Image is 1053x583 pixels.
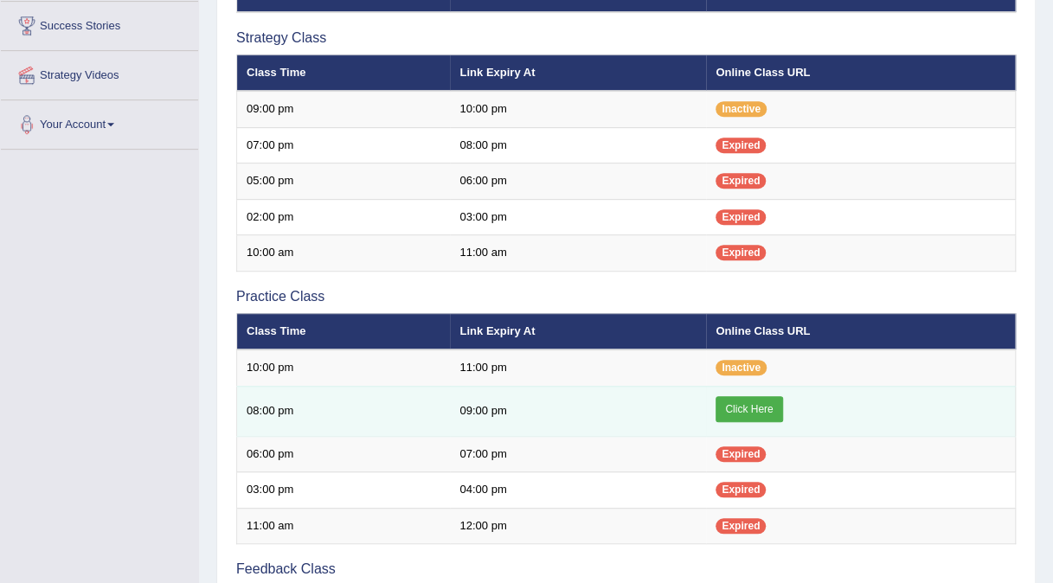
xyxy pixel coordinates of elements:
[237,235,451,272] td: 10:00 am
[237,436,451,472] td: 06:00 pm
[450,54,706,91] th: Link Expiry At
[236,561,1016,577] h3: Feedback Class
[236,289,1016,304] h3: Practice Class
[716,518,766,534] span: Expired
[716,101,767,117] span: Inactive
[236,30,1016,46] h3: Strategy Class
[450,436,706,472] td: 07:00 pm
[716,446,766,462] span: Expired
[716,396,782,422] a: Click Here
[450,472,706,509] td: 04:00 pm
[716,360,767,375] span: Inactive
[450,91,706,127] td: 10:00 pm
[706,54,1015,91] th: Online Class URL
[450,199,706,235] td: 03:00 pm
[716,245,766,260] span: Expired
[716,209,766,225] span: Expired
[237,91,451,127] td: 09:00 pm
[1,2,198,45] a: Success Stories
[237,313,451,349] th: Class Time
[706,313,1015,349] th: Online Class URL
[450,127,706,163] td: 08:00 pm
[1,51,198,94] a: Strategy Videos
[450,163,706,200] td: 06:00 pm
[237,472,451,509] td: 03:00 pm
[450,508,706,544] td: 12:00 pm
[716,138,766,153] span: Expired
[450,386,706,436] td: 09:00 pm
[237,54,451,91] th: Class Time
[237,163,451,200] td: 05:00 pm
[237,508,451,544] td: 11:00 am
[237,349,451,386] td: 10:00 pm
[450,349,706,386] td: 11:00 pm
[716,482,766,497] span: Expired
[237,199,451,235] td: 02:00 pm
[237,386,451,436] td: 08:00 pm
[450,235,706,272] td: 11:00 am
[716,173,766,189] span: Expired
[450,313,706,349] th: Link Expiry At
[237,127,451,163] td: 07:00 pm
[1,100,198,144] a: Your Account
